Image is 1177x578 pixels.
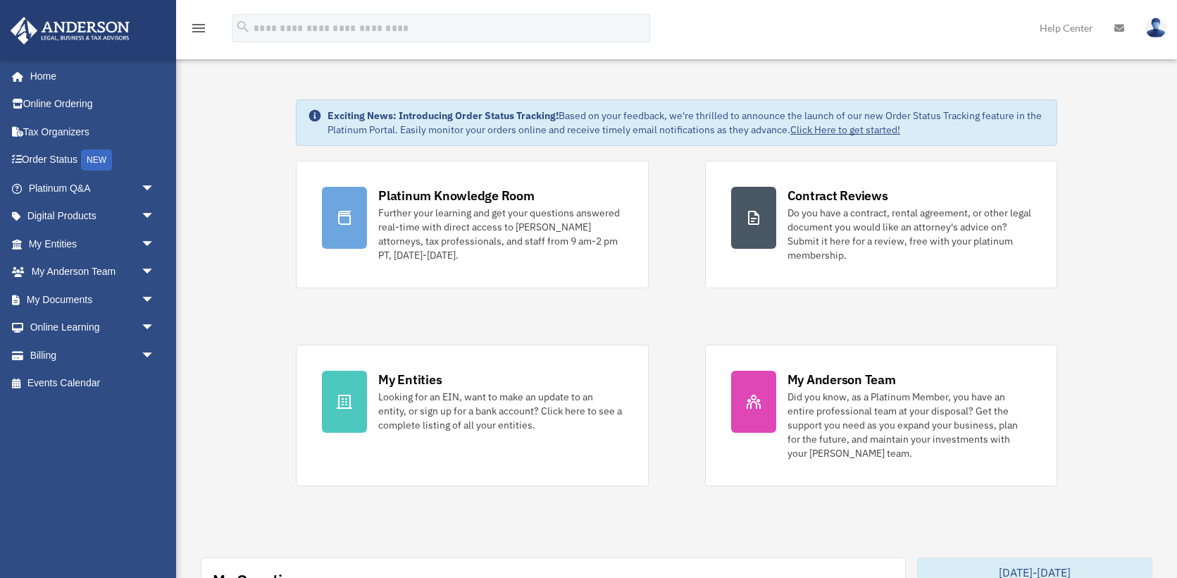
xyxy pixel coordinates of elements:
a: Online Learningarrow_drop_down [10,314,176,342]
span: arrow_drop_down [141,341,169,370]
span: arrow_drop_down [141,202,169,231]
span: arrow_drop_down [141,258,169,287]
div: Contract Reviews [787,187,888,204]
a: Click Here to get started! [790,123,900,136]
img: User Pic [1145,18,1166,38]
a: My Entities Looking for an EIN, want to make an update to an entity, or sign up for a bank accoun... [296,345,648,486]
a: Digital Productsarrow_drop_down [10,202,176,230]
div: Looking for an EIN, want to make an update to an entity, or sign up for a bank account? Click her... [378,390,622,432]
div: My Anderson Team [787,371,896,388]
a: Contract Reviews Do you have a contract, rental agreement, or other legal document you would like... [705,161,1057,288]
a: Home [10,62,169,90]
div: Did you know, as a Platinum Member, you have an entire professional team at your disposal? Get th... [787,390,1031,460]
i: menu [190,20,207,37]
a: Tax Organizers [10,118,176,146]
a: My Entitiesarrow_drop_down [10,230,176,258]
a: My Anderson Team Did you know, as a Platinum Member, you have an entire professional team at your... [705,345,1057,486]
a: Events Calendar [10,369,176,398]
a: Billingarrow_drop_down [10,341,176,369]
span: arrow_drop_down [141,314,169,343]
a: Platinum Q&Aarrow_drop_down [10,174,176,202]
div: My Entities [378,371,442,388]
div: Based on your feedback, we're thrilled to announce the launch of our new Order Status Tracking fe... [328,109,1045,137]
img: Anderson Advisors Platinum Portal [6,17,134,44]
i: search [235,19,251,35]
div: Platinum Knowledge Room [378,187,535,204]
strong: Exciting News: Introducing Order Status Tracking! [328,109,559,122]
div: Do you have a contract, rental agreement, or other legal document you would like an attorney's ad... [787,206,1031,262]
a: My Anderson Teamarrow_drop_down [10,258,176,286]
span: arrow_drop_down [141,285,169,314]
div: NEW [81,149,112,171]
a: My Documentsarrow_drop_down [10,285,176,314]
span: arrow_drop_down [141,174,169,203]
a: Order StatusNEW [10,146,176,175]
a: menu [190,25,207,37]
a: Platinum Knowledge Room Further your learning and get your questions answered real-time with dire... [296,161,648,288]
span: arrow_drop_down [141,230,169,259]
div: Further your learning and get your questions answered real-time with direct access to [PERSON_NAM... [378,206,622,262]
a: Online Ordering [10,90,176,118]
